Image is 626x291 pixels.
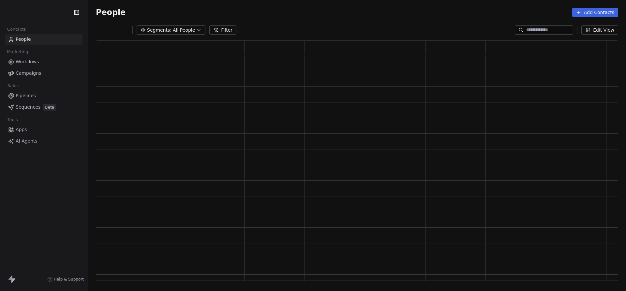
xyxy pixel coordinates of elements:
span: AI Agents [16,138,37,145]
span: Beta [43,104,56,111]
span: Tools [5,115,21,125]
a: Pipelines [5,90,82,101]
span: Sales [5,81,22,91]
a: Workflows [5,56,82,67]
span: Segments: [147,27,171,34]
a: People [5,34,82,45]
span: Help & Support [54,277,84,282]
span: Apps [16,126,27,133]
span: All People [173,27,195,34]
span: Campaigns [16,70,41,77]
a: Help & Support [47,277,84,282]
button: Filter [209,25,236,35]
a: AI Agents [5,136,82,146]
span: Workflows [16,58,39,65]
span: Marketing [4,47,31,57]
button: Edit View [581,25,618,35]
span: Sequences [16,104,40,111]
span: People [16,36,31,43]
span: Pipelines [16,92,36,99]
a: Campaigns [5,68,82,79]
span: People [96,8,126,17]
a: SequencesBeta [5,102,82,113]
button: Add Contacts [572,8,618,17]
a: Apps [5,124,82,135]
span: Contacts [4,24,29,34]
